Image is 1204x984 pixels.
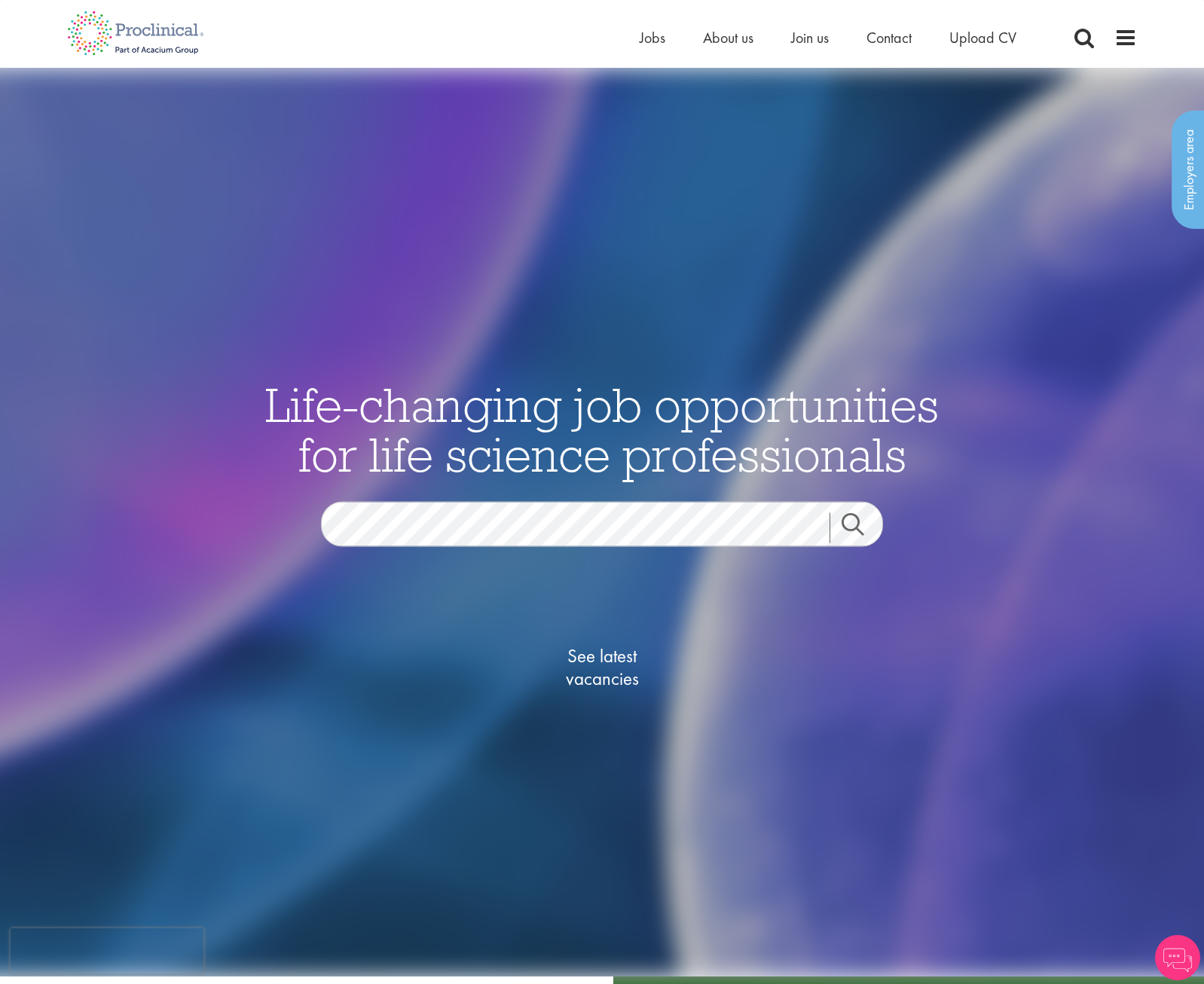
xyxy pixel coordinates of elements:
[527,585,677,750] a: See latestvacancies
[1155,935,1200,980] img: Chatbot
[527,645,677,690] span: See latest vacancies
[949,28,1016,47] a: Upload CV
[830,513,894,543] a: Job search submit button
[791,28,829,47] a: Join us
[703,28,753,47] a: About us
[640,28,665,47] a: Jobs
[11,928,203,973] iframe: reCAPTCHA
[866,28,912,47] a: Contact
[265,374,939,484] span: Life-changing job opportunities for life science professionals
